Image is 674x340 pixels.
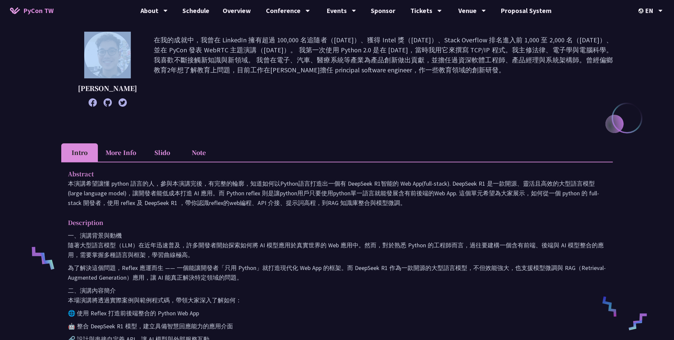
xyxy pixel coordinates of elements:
p: 🌐 使用 Reflex 打造前後端整合的 Python Web App [68,308,606,318]
li: Note [180,143,217,162]
li: More Info [98,143,144,162]
li: Intro [61,143,98,162]
li: Slido [144,143,180,162]
p: 本演講希望讓懂 python 語言的人，參與本演講完後，有完整的輪廓，知道如何以Python語言打造出一個有 DeepSeek R1智能的 Web App(full-stack). DeepSe... [68,179,606,208]
p: Description [68,218,593,227]
p: 🤖 整合 DeepSeek R1 模型，建立具備智慧回應能力的應用介面 [68,321,606,331]
p: 在我的成就中，我曾在 LinkedIn 擁有超過 100,000 名追隨者（[DATE]）、獲得 Intel 獎（[DATE]）、Stack Overflow 排名進入前 1,000 至 2,0... [154,35,613,103]
p: 二、演講內容簡介 本場演講將透過實際案例與範例程式碼，帶領大家深入了解如何： [68,286,606,305]
span: PyCon TW [23,6,54,16]
p: 為了解決這個問題，Reflex 應運而生 —— 一個能讓開發者「只用 Python」就打造現代化 Web App 的框架。而 DeepSeek R1 作為一款開源的大型語言模型，不但效能強大，也... [68,263,606,282]
p: Abstract [68,169,593,179]
p: [PERSON_NAME] [78,83,137,93]
img: Milo Chen [84,32,131,78]
img: Locale Icon [638,8,645,13]
a: PyCon TW [3,2,60,19]
p: 一、演講背景與動機 隨著大型語言模型（LLM）在近年迅速普及，許多開發者開始探索如何將 AI 模型應用於真實世界的 Web 應用中。然而，對於熟悉 Python 的工程師而言，過往要建構一個含有... [68,231,606,260]
img: Home icon of PyCon TW 2025 [10,7,20,14]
